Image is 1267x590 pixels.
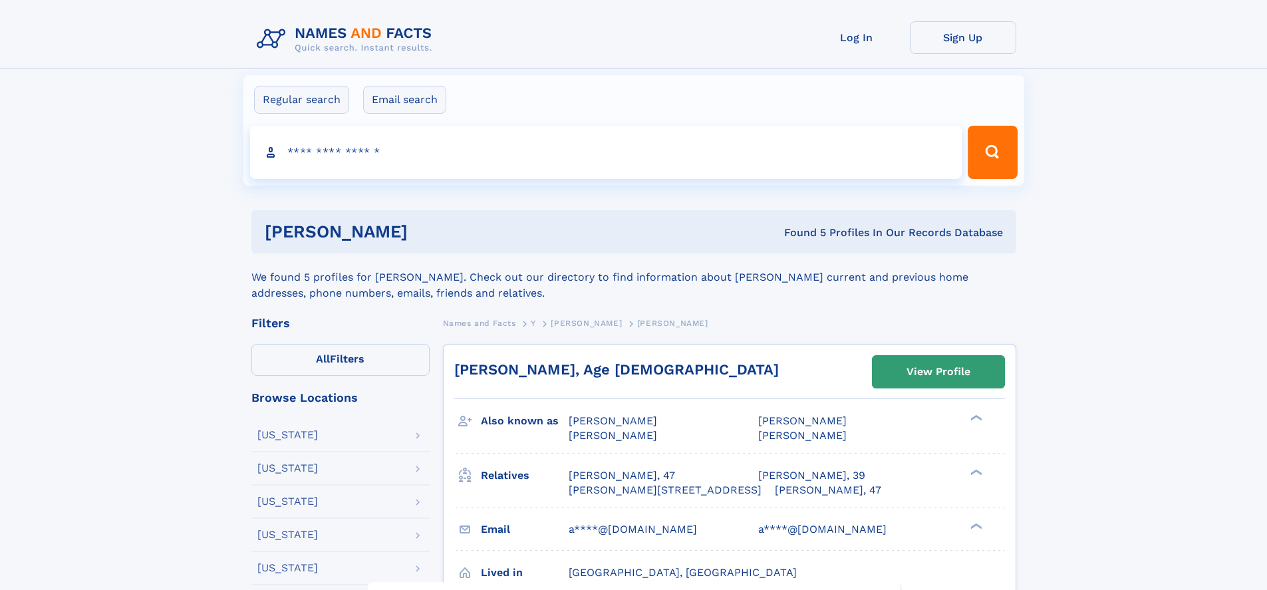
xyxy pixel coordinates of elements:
[257,563,318,573] div: [US_STATE]
[257,463,318,474] div: [US_STATE]
[251,21,443,57] img: Logo Names and Facts
[265,223,596,240] h1: [PERSON_NAME]
[596,225,1003,240] div: Found 5 Profiles In Our Records Database
[481,464,569,487] h3: Relatives
[967,414,983,422] div: ❯
[251,253,1016,301] div: We found 5 profiles for [PERSON_NAME]. Check out our directory to find information about [PERSON_...
[569,468,675,483] a: [PERSON_NAME], 47
[257,430,318,440] div: [US_STATE]
[873,356,1004,388] a: View Profile
[803,21,910,54] a: Log In
[481,518,569,541] h3: Email
[967,468,983,476] div: ❯
[569,429,657,442] span: [PERSON_NAME]
[443,315,516,331] a: Names and Facts
[758,468,865,483] a: [PERSON_NAME], 39
[967,521,983,530] div: ❯
[551,319,622,328] span: [PERSON_NAME]
[250,126,962,179] input: search input
[569,414,657,427] span: [PERSON_NAME]
[481,561,569,584] h3: Lived in
[758,429,847,442] span: [PERSON_NAME]
[257,529,318,540] div: [US_STATE]
[254,86,349,114] label: Regular search
[257,496,318,507] div: [US_STATE]
[569,483,762,498] a: [PERSON_NAME][STREET_ADDRESS]
[251,317,430,329] div: Filters
[316,353,330,365] span: All
[758,414,847,427] span: [PERSON_NAME]
[531,315,536,331] a: Y
[251,344,430,376] label: Filters
[907,357,970,387] div: View Profile
[531,319,536,328] span: Y
[454,361,779,378] a: [PERSON_NAME], Age [DEMOGRAPHIC_DATA]
[910,21,1016,54] a: Sign Up
[551,315,622,331] a: [PERSON_NAME]
[968,126,1017,179] button: Search Button
[363,86,446,114] label: Email search
[481,410,569,432] h3: Also known as
[569,566,797,579] span: [GEOGRAPHIC_DATA], [GEOGRAPHIC_DATA]
[637,319,708,328] span: [PERSON_NAME]
[251,392,430,404] div: Browse Locations
[775,483,881,498] a: [PERSON_NAME], 47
